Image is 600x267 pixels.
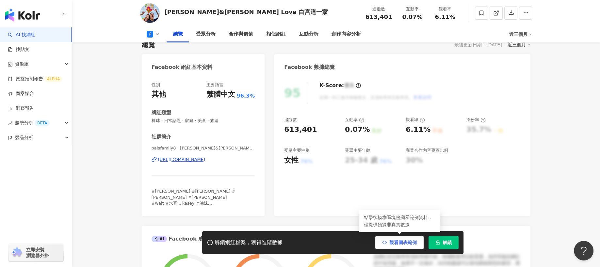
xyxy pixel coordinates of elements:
span: 6.11% [435,14,455,20]
div: 網紅類型 [152,109,171,116]
a: 找貼文 [8,46,29,53]
div: 商業合作內容覆蓋比例 [406,148,448,153]
div: [URL][DOMAIN_NAME] [158,157,205,163]
span: 0.07% [402,14,422,20]
div: 總覽 [173,30,183,38]
div: 社群簡介 [152,133,171,140]
span: paisfamily8 | [PERSON_NAME]&[PERSON_NAME] Love 白宮這一家 [PERSON_NAME] Family | paisfamily8 [152,145,255,151]
span: 立即安裝 瀏覽器外掛 [26,247,49,259]
div: 近三個月 [508,40,530,49]
div: 創作內容分析 [332,30,361,38]
div: 受眾分析 [196,30,216,38]
span: 競品分析 [15,130,33,145]
span: 資源庫 [15,57,29,71]
a: [URL][DOMAIN_NAME] [152,157,255,163]
div: 受眾主要性別 [284,148,310,153]
div: 0.07% [345,125,370,135]
span: 解鎖 [443,240,452,245]
button: 解鎖 [429,236,459,249]
span: lock [435,240,440,245]
span: 96.3% [237,92,255,100]
a: 商案媒合 [8,90,34,97]
span: 613,401 [365,13,392,20]
div: 合作與價值 [229,30,253,38]
a: chrome extension立即安裝 瀏覽器外掛 [8,244,63,261]
div: 其他 [152,89,166,100]
div: 解鎖網紅檔案，獲得進階數據 [215,239,283,246]
span: #[PERSON_NAME] #[PERSON_NAME] #[PERSON_NAME] #[PERSON_NAME] #walt #水哥 #kasey #油妹 #[PERSON_NAME] #安弟 [152,189,235,212]
img: KOL Avatar [140,3,160,23]
a: 洞察報告 [8,105,34,112]
div: 漲粉率 [466,117,486,123]
div: 總覽 [142,40,155,49]
span: rise [8,121,12,125]
img: logo [5,8,40,22]
div: 近三個月 [509,29,532,39]
div: 追蹤數 [284,117,297,123]
div: 性別 [152,82,160,88]
div: Facebook 數據總覽 [284,64,335,71]
span: 棒球 · 日常話題 · 家庭 · 美食 · 旅遊 [152,118,255,124]
div: 受眾主要年齡 [345,148,370,153]
div: 主要語言 [206,82,223,88]
div: Facebook 網紅基本資料 [152,64,213,71]
div: 互動率 [345,117,364,123]
div: 613,401 [284,125,317,135]
button: 觀看圖表範例 [375,236,424,249]
span: 觀看圖表範例 [389,240,417,245]
a: 效益預測報告ALPHA [8,76,62,82]
div: 互動分析 [299,30,318,38]
div: [PERSON_NAME]&[PERSON_NAME] Love 白宮這一家 [165,8,328,16]
div: 觀看率 [406,117,425,123]
a: searchAI 找網紅 [8,32,35,38]
div: 6.11% [406,125,430,135]
div: 點擊後模糊區塊會顯示範例資料，僅提供預覽非真實數據 [359,210,440,232]
span: 趨勢分析 [15,116,50,130]
div: K-Score : [319,82,361,89]
div: 互動率 [400,6,425,12]
div: 追蹤數 [365,6,392,12]
div: 繁體中文 [206,89,235,100]
div: 最後更新日期：[DATE] [454,42,502,47]
div: BETA [35,120,50,126]
div: 相似網紅 [266,30,286,38]
img: chrome extension [10,247,23,258]
div: 觀看率 [433,6,458,12]
div: 女性 [284,155,299,165]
